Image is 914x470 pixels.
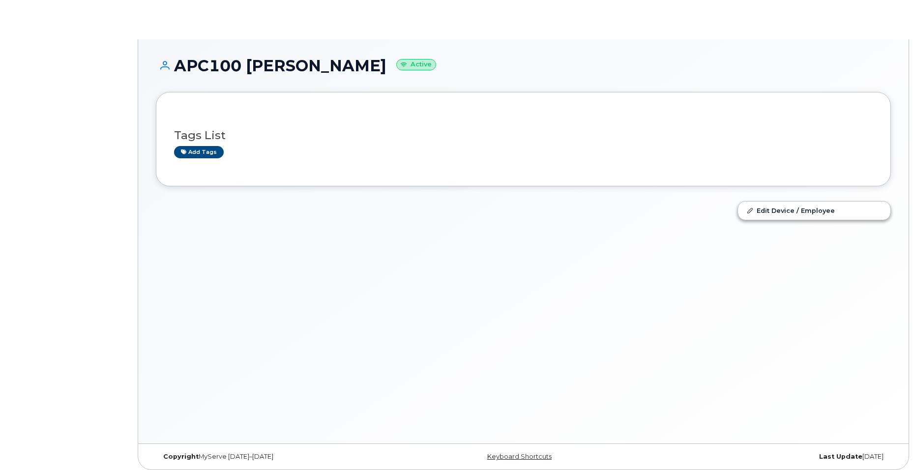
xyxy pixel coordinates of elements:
[396,59,436,70] small: Active
[646,453,891,461] div: [DATE]
[738,202,890,219] a: Edit Device / Employee
[163,453,199,460] strong: Copyright
[156,57,891,74] h1: APC100 [PERSON_NAME]
[174,129,873,142] h3: Tags List
[156,453,401,461] div: MyServe [DATE]–[DATE]
[174,146,224,158] a: Add tags
[819,453,862,460] strong: Last Update
[487,453,552,460] a: Keyboard Shortcuts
